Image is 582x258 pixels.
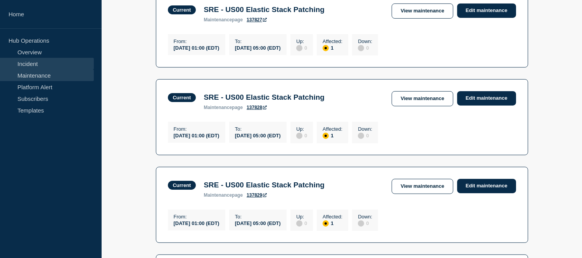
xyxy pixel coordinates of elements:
[204,17,232,23] span: maintenance
[323,45,329,51] div: affected
[323,126,342,132] p: Affected :
[392,3,453,19] a: View maintenance
[173,182,191,188] div: Current
[247,105,267,110] a: 137828
[204,5,325,14] h3: SRE - US00 Elastic Stack Patching
[296,38,307,44] p: Up :
[174,126,219,132] p: From :
[358,133,364,139] div: disabled
[323,133,329,139] div: affected
[457,179,516,193] a: Edit maintenance
[358,45,364,51] div: disabled
[174,220,219,226] div: [DATE] 01:00 (EDT)
[204,17,243,23] p: page
[204,93,325,102] h3: SRE - US00 Elastic Stack Patching
[323,38,342,44] p: Affected :
[323,132,342,139] div: 1
[358,126,372,132] p: Down :
[296,44,307,51] div: 0
[296,220,307,227] div: 0
[358,214,372,220] p: Down :
[296,45,302,51] div: disabled
[235,38,281,44] p: To :
[173,95,191,100] div: Current
[296,220,302,227] div: disabled
[235,44,281,51] div: [DATE] 05:00 (EDT)
[235,126,281,132] p: To :
[173,7,191,13] div: Current
[204,192,243,198] p: page
[457,91,516,106] a: Edit maintenance
[174,132,219,139] div: [DATE] 01:00 (EDT)
[323,220,342,227] div: 1
[296,126,307,132] p: Up :
[235,220,281,226] div: [DATE] 05:00 (EDT)
[204,181,325,189] h3: SRE - US00 Elastic Stack Patching
[247,17,267,23] a: 137827
[358,38,372,44] p: Down :
[296,133,302,139] div: disabled
[296,214,307,220] p: Up :
[204,105,232,110] span: maintenance
[174,44,219,51] div: [DATE] 01:00 (EDT)
[358,132,372,139] div: 0
[235,214,281,220] p: To :
[174,38,219,44] p: From :
[323,220,329,227] div: affected
[358,44,372,51] div: 0
[323,44,342,51] div: 1
[392,179,453,194] a: View maintenance
[358,220,364,227] div: disabled
[247,192,267,198] a: 137829
[392,91,453,106] a: View maintenance
[323,214,342,220] p: Affected :
[358,220,372,227] div: 0
[204,105,243,110] p: page
[457,3,516,18] a: Edit maintenance
[235,132,281,139] div: [DATE] 05:00 (EDT)
[174,214,219,220] p: From :
[296,132,307,139] div: 0
[204,192,232,198] span: maintenance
